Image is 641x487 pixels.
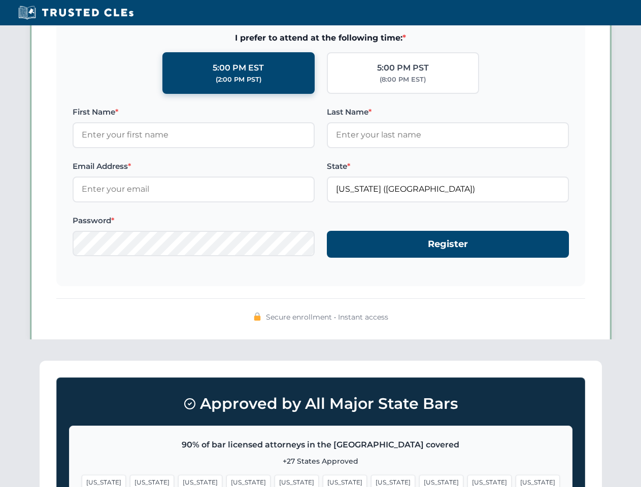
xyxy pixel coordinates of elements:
[327,231,569,258] button: Register
[73,177,315,202] input: Enter your email
[82,456,560,467] p: +27 States Approved
[380,75,426,85] div: (8:00 PM EST)
[327,122,569,148] input: Enter your last name
[69,390,572,418] h3: Approved by All Major State Bars
[327,177,569,202] input: Florida (FL)
[73,106,315,118] label: First Name
[327,106,569,118] label: Last Name
[82,438,560,451] p: 90% of bar licensed attorneys in the [GEOGRAPHIC_DATA] covered
[216,75,261,85] div: (2:00 PM PST)
[15,5,137,20] img: Trusted CLEs
[73,31,569,45] span: I prefer to attend at the following time:
[377,61,429,75] div: 5:00 PM PST
[73,160,315,172] label: Email Address
[266,311,388,323] span: Secure enrollment • Instant access
[73,215,315,227] label: Password
[73,122,315,148] input: Enter your first name
[327,160,569,172] label: State
[253,312,261,321] img: 🔒
[213,61,264,75] div: 5:00 PM EST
